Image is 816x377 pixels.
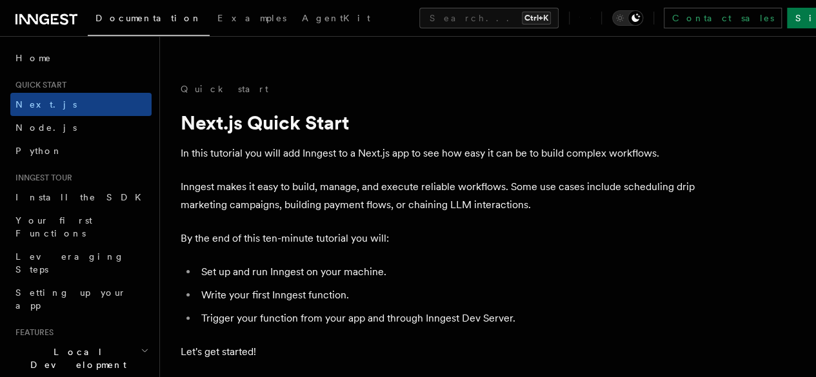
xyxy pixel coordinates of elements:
kbd: Ctrl+K [522,12,551,24]
a: Setting up your app [10,281,152,317]
span: Local Development [10,345,141,371]
span: Next.js [15,99,77,110]
li: Write your first Inngest function. [197,286,697,304]
span: Install the SDK [15,192,149,202]
a: Examples [210,4,294,35]
a: AgentKit [294,4,378,35]
span: Home [15,52,52,64]
span: Features [10,327,54,338]
a: Contact sales [664,8,782,28]
span: Documentation [95,13,202,23]
span: Quick start [10,80,66,90]
span: Node.js [15,122,77,133]
p: Let's get started! [181,343,697,361]
a: Next.js [10,93,152,116]
span: Examples [217,13,286,23]
h1: Next.js Quick Start [181,111,697,134]
button: Toggle dark mode [612,10,643,26]
a: Quick start [181,82,268,95]
span: Setting up your app [15,287,126,311]
button: Search...Ctrl+K [419,8,559,28]
p: By the end of this ten-minute tutorial you will: [181,229,697,247]
a: Home [10,46,152,70]
a: Leveraging Steps [10,245,152,281]
span: Python [15,146,63,156]
span: Inngest tour [10,173,72,183]
span: Leveraging Steps [15,251,124,275]
li: Trigger your function from your app and through Inngest Dev Server. [197,309,697,327]
span: AgentKit [302,13,370,23]
span: Your first Functions [15,215,92,238]
a: Documentation [88,4,210,36]
button: Local Development [10,340,152,376]
p: Inngest makes it easy to build, manage, and execute reliable workflows. Some use cases include sc... [181,178,697,214]
a: Node.js [10,116,152,139]
li: Set up and run Inngest on your machine. [197,263,697,281]
p: In this tutorial you will add Inngest to a Next.js app to see how easy it can be to build complex... [181,144,697,162]
a: Your first Functions [10,209,152,245]
a: Install the SDK [10,186,152,209]
a: Python [10,139,152,162]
